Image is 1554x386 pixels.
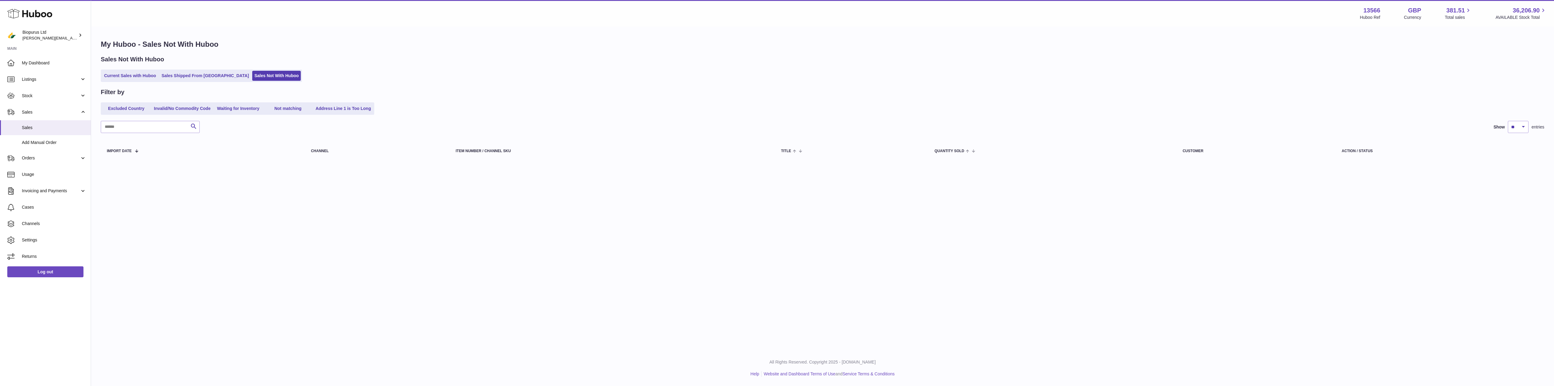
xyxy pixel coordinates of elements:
li: and [762,371,894,377]
span: Usage [22,172,86,177]
div: Channel [311,149,443,153]
span: AVAILABLE Stock Total [1495,15,1547,20]
a: Not matching [264,104,312,114]
h2: Sales Not With Huboo [101,55,164,63]
a: Excluded Country [102,104,151,114]
a: Current Sales with Huboo [102,71,158,81]
a: Website and Dashboard Terms of Use [764,371,835,376]
span: Cases [22,204,86,210]
span: Listings [22,77,80,82]
a: 381.51 Total sales [1445,6,1472,20]
span: [PERSON_NAME][EMAIL_ADDRESS][DOMAIN_NAME] [22,36,122,40]
span: My Dashboard [22,60,86,66]
span: Title [781,149,791,153]
a: Waiting for Inventory [214,104,263,114]
p: All Rights Reserved. Copyright 2025 - [DOMAIN_NAME] [96,359,1549,365]
label: Show [1494,124,1505,130]
span: 36,206.90 [1513,6,1540,15]
a: Invalid/No Commodity Code [152,104,213,114]
span: Settings [22,237,86,243]
strong: 13566 [1363,6,1380,15]
a: Log out [7,266,83,277]
div: Currency [1404,15,1421,20]
span: Import date [107,149,132,153]
div: Huboo Ref [1360,15,1380,20]
a: Sales Shipped From [GEOGRAPHIC_DATA] [159,71,251,81]
div: Customer [1182,149,1329,153]
a: Service Terms & Conditions [843,371,895,376]
span: Returns [22,254,86,259]
img: peter@biopurus.co.uk [7,31,16,40]
span: Channels [22,221,86,227]
span: Sales [22,109,80,115]
span: Quantity Sold [935,149,964,153]
h2: Filter by [101,88,124,96]
a: 36,206.90 AVAILABLE Stock Total [1495,6,1547,20]
span: Total sales [1445,15,1472,20]
span: Invoicing and Payments [22,188,80,194]
div: Biopurus Ltd [22,29,77,41]
a: Sales Not With Huboo [252,71,301,81]
span: Stock [22,93,80,99]
h1: My Huboo - Sales Not With Huboo [101,39,1544,49]
span: Orders [22,155,80,161]
span: entries [1532,124,1544,130]
span: Sales [22,125,86,131]
span: Add Manual Order [22,140,86,145]
strong: GBP [1408,6,1421,15]
span: 381.51 [1446,6,1465,15]
a: Help [751,371,759,376]
a: Address Line 1 is Too Long [314,104,373,114]
div: Action / Status [1342,149,1538,153]
div: Item Number / Channel SKU [456,149,769,153]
